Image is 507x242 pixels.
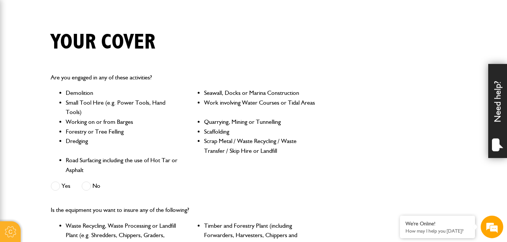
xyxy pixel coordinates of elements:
[406,228,469,234] p: How may I help you today?
[10,136,137,182] textarea: Type your message and hit 'Enter'
[66,127,179,137] li: Forestry or Tree Felling
[39,42,126,52] div: Chat with us now
[204,98,318,117] li: Work involving Water Courses or Tidal Areas
[51,205,318,215] p: Is the equipment you want to insure any of the following?
[51,73,318,82] p: Are you engaged in any of these activities?
[10,114,137,131] input: Enter your phone number
[82,181,100,191] label: No
[204,117,318,127] li: Quarrying, Mining or Tunnelling
[406,221,469,227] div: We're Online!
[51,30,155,55] h1: Your cover
[102,188,136,198] em: Start Chat
[66,88,179,98] li: Demolition
[66,117,179,127] li: Working on or from Barges
[66,155,179,175] li: Road Surfacing including the use of Hot Tar or Asphalt
[123,4,141,22] div: Minimize live chat window
[10,92,137,108] input: Enter your email address
[10,70,137,86] input: Enter your last name
[204,127,318,137] li: Scaffolding
[13,42,32,52] img: d_20077148190_company_1631870298795_20077148190
[488,64,507,158] div: Need help?
[204,136,318,155] li: Scrap Metal / Waste Recycling / Waste Transfer / Skip Hire or Landfill
[51,181,70,191] label: Yes
[66,98,179,117] li: Small Tool Hire (e.g. Power Tools, Hand Tools)
[204,88,318,98] li: Seawall, Docks or Marina Construction
[66,136,179,155] li: Dredging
